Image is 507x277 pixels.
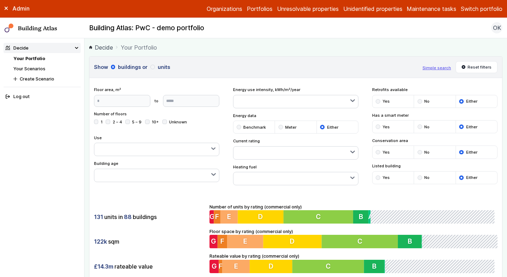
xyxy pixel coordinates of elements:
div: Use [94,135,220,156]
a: Portfolios [247,5,273,13]
button: A [386,260,387,273]
button: C [293,260,365,273]
span: E [227,212,231,221]
button: Reset filters [456,61,498,73]
button: F [218,235,227,248]
span: G [209,212,215,221]
div: Heating fuel [233,164,359,186]
span: F [215,212,219,221]
div: Number of units by rating (commercial only) [209,204,497,224]
form: to [94,95,220,107]
button: D [250,260,293,273]
button: D [238,210,284,224]
span: £14.3m [94,263,113,270]
button: Switch portfolio [461,5,502,13]
span: D [290,237,295,246]
div: Floor space by rating (commercial only) [209,228,497,249]
span: Retrofits available [372,87,498,92]
span: 131 [94,213,103,221]
span: D [259,212,264,221]
button: B [398,235,421,248]
span: B [360,212,364,221]
a: Your Portfolio [13,56,45,61]
div: Current rating [233,138,359,160]
span: E [243,237,247,246]
span: G [212,262,217,270]
button: G [209,235,218,248]
span: C [357,237,362,246]
div: rateable value [94,260,205,273]
span: 122k [94,238,107,245]
button: C [322,235,398,248]
button: E [227,235,263,248]
div: sqm [94,235,205,248]
button: Simple search [423,65,451,71]
button: B [355,210,370,224]
button: D [263,235,322,248]
summary: Decide [4,43,81,53]
button: E [221,210,238,224]
span: F [220,237,224,246]
span: D [269,262,274,270]
a: Your Scenarios [13,66,45,71]
a: Unidentified properties [343,5,402,13]
span: Listed building [372,163,498,169]
button: B [365,260,386,273]
a: Decide [89,43,113,52]
div: Building age [94,161,220,182]
span: OK [493,24,501,32]
span: A [422,237,426,246]
span: 88 [124,213,132,221]
a: Unresolvable properties [277,5,339,13]
span: G [211,237,216,246]
img: main-0bbd2752.svg [5,24,14,33]
button: Create Scenario [11,74,81,84]
button: A [370,210,372,224]
span: A [386,262,391,270]
a: Organizations [207,5,242,13]
span: B [374,262,378,270]
span: C [317,212,322,221]
a: Maintenance tasks [407,5,456,13]
div: Rateable value by rating (commercial only) [209,253,497,273]
div: units in buildings [94,210,205,224]
h3: Show [94,63,418,71]
div: Decide [6,45,29,51]
span: Conservation area [372,138,498,143]
button: F [219,260,223,273]
span: B [408,237,412,246]
button: OK [491,22,502,33]
span: Your Portfolio [121,43,157,52]
button: Log out [4,92,81,102]
div: Energy data [233,113,359,134]
button: F [214,210,221,224]
span: C [327,262,332,270]
div: Number of floors [94,111,220,130]
button: G [209,210,214,224]
span: E [234,262,238,270]
div: Floor area, m² [94,87,220,107]
h2: Building Atlas: PwC - demo portfolio [89,24,204,33]
div: Energy use intensity, kWh/m²/year [233,87,359,108]
button: C [284,210,355,224]
button: G [209,260,219,273]
button: E [223,260,250,273]
span: Has a smart meter [372,112,498,118]
span: F [219,262,223,270]
span: A [370,212,375,221]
